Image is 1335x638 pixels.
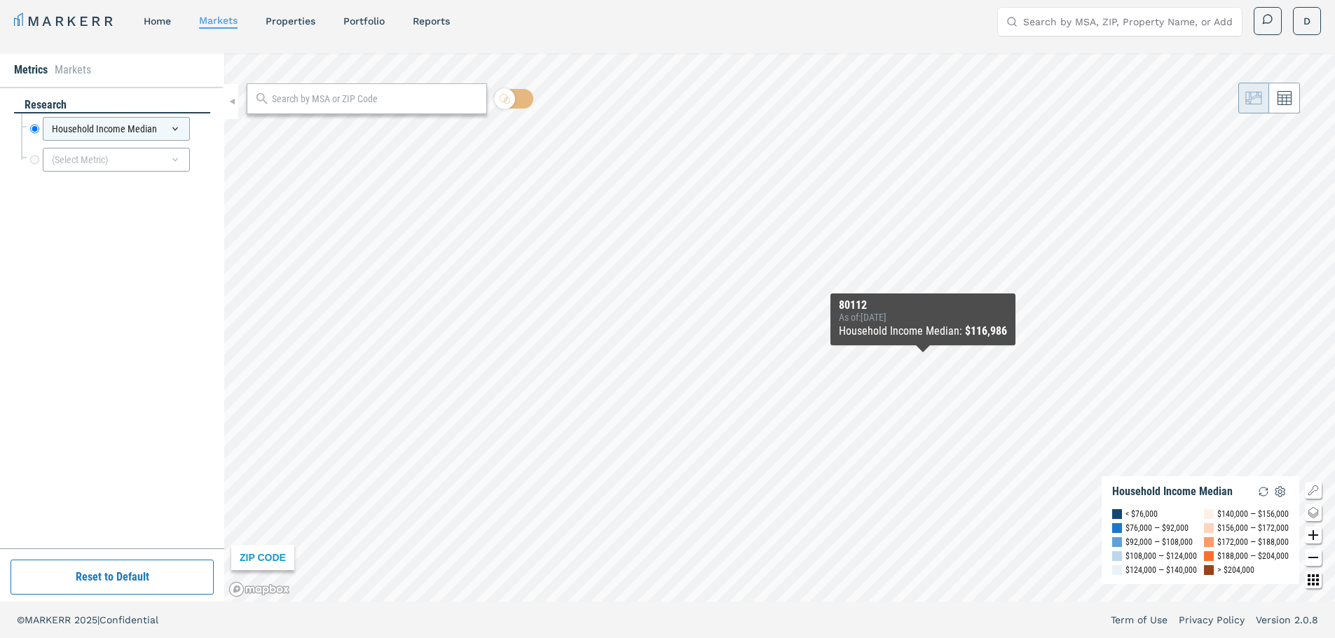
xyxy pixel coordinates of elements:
[1305,549,1322,566] button: Zoom out map button
[1303,14,1310,28] span: D
[11,560,214,595] button: Reset to Default
[25,614,74,625] span: MARKERR
[17,614,25,625] span: ©
[1305,504,1322,521] button: Change style map button
[14,97,210,113] div: research
[100,614,158,625] span: Confidential
[1305,571,1322,588] button: Other options map button
[1217,535,1289,549] div: $172,000 — $188,000
[1125,521,1189,535] div: $76,000 — $92,000
[1305,482,1322,499] button: Show/Hide Legend Map Button
[14,62,48,78] li: Metrics
[1256,613,1318,627] a: Version 2.0.8
[199,15,238,26] a: markets
[144,15,171,27] a: home
[1217,549,1289,563] div: $188,000 — $204,000
[1023,8,1233,36] input: Search by MSA, ZIP, Property Name, or Address
[55,62,91,78] li: Markets
[1217,507,1289,521] div: $140,000 — $156,000
[266,15,315,27] a: properties
[413,15,450,27] a: reports
[224,53,1335,602] canvas: Map
[1293,7,1321,35] button: D
[14,11,116,31] a: MARKERR
[272,92,479,106] input: Search by MSA or ZIP Code
[1217,563,1254,577] div: > $204,000
[1255,483,1272,500] img: Reload Legend
[839,323,1007,340] div: Household Income Median :
[1125,535,1193,549] div: $92,000 — $108,000
[1272,483,1289,500] img: Settings
[43,117,190,141] div: Household Income Median
[74,614,100,625] span: 2025 |
[228,581,290,597] a: Mapbox logo
[343,15,385,27] a: Portfolio
[43,148,190,172] div: (Select Metric)
[1125,549,1197,563] div: $108,000 — $124,000
[1305,527,1322,543] button: Zoom in map button
[1111,613,1168,627] a: Term of Use
[1125,507,1158,521] div: < $76,000
[1217,521,1289,535] div: $156,000 — $172,000
[1112,485,1233,499] div: Household Income Median
[965,324,1007,338] b: $116,986
[1125,563,1197,577] div: $124,000 — $140,000
[839,299,1007,340] div: Map Tooltip Content
[839,299,1007,312] div: 80112
[231,545,294,570] div: ZIP CODE
[839,312,1007,323] div: As of : [DATE]
[1179,613,1245,627] a: Privacy Policy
